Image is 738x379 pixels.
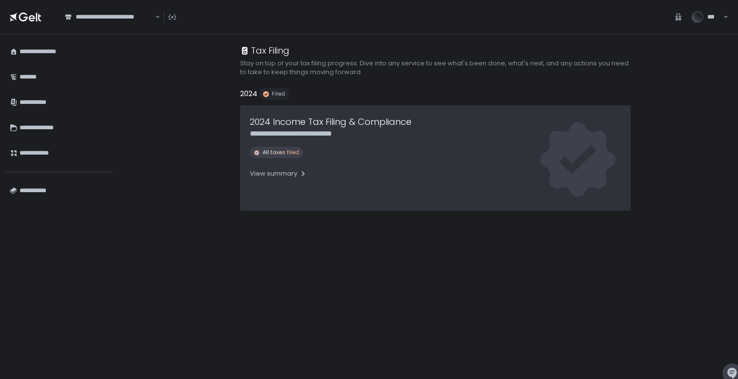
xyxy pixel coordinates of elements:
span: Filed [272,90,285,98]
div: View summary [250,169,307,178]
div: Search for option [59,7,160,27]
h1: 2024 Income Tax Filing & Compliance [250,115,411,128]
div: Tax Filing [240,44,289,57]
h2: Stay on top of your tax filing progress. Dive into any service to see what's been done, what's ne... [240,59,631,77]
span: All taxes filed [263,149,299,156]
button: View summary [250,166,307,181]
h2: 2024 [240,88,257,100]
